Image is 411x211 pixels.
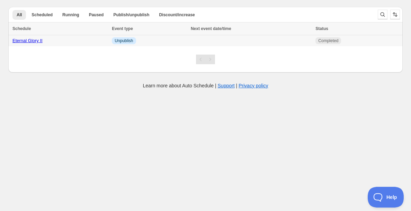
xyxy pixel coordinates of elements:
[113,12,149,18] span: Publish/unpublish
[62,12,79,18] span: Running
[89,12,104,18] span: Paused
[143,82,268,89] p: Learn more about Auto Schedule | |
[315,26,328,31] span: Status
[32,12,53,18] span: Scheduled
[159,12,195,18] span: Discount/increase
[218,83,235,88] a: Support
[390,10,400,19] button: Sort the results
[239,83,268,88] a: Privacy policy
[318,38,338,44] span: Completed
[17,12,22,18] span: All
[112,26,133,31] span: Event type
[12,26,31,31] span: Schedule
[12,38,43,43] a: Eternal Glory II
[378,10,387,19] button: Search and filter results
[115,38,133,44] span: Unpublish
[191,26,231,31] span: Next event date/time
[196,55,215,64] nav: Pagination
[368,187,404,208] iframe: Toggle Customer Support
